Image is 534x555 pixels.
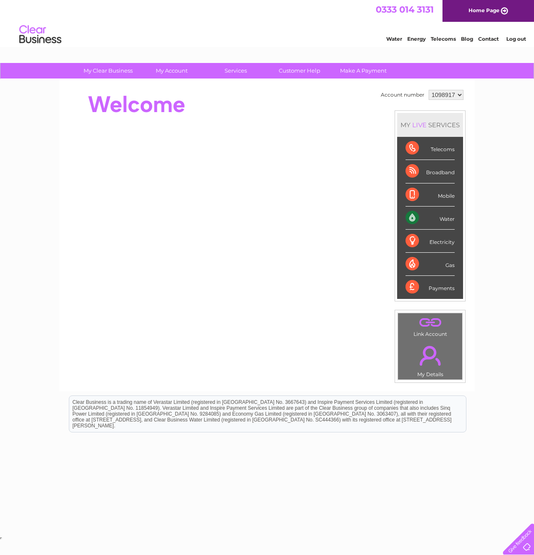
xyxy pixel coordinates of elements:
[376,4,434,15] a: 0333 014 3131
[69,5,466,41] div: Clear Business is a trading name of Verastar Limited (registered in [GEOGRAPHIC_DATA] No. 3667643...
[406,160,455,183] div: Broadband
[406,137,455,160] div: Telecoms
[201,63,270,79] a: Services
[386,36,402,42] a: Water
[406,276,455,298] div: Payments
[398,313,463,339] td: Link Account
[406,207,455,230] div: Water
[461,36,473,42] a: Blog
[411,121,428,129] div: LIVE
[431,36,456,42] a: Telecoms
[19,22,62,47] img: logo.png
[265,63,334,79] a: Customer Help
[137,63,207,79] a: My Account
[406,183,455,207] div: Mobile
[407,36,426,42] a: Energy
[397,113,463,137] div: MY SERVICES
[506,36,526,42] a: Log out
[379,88,427,102] td: Account number
[400,315,460,330] a: .
[478,36,499,42] a: Contact
[406,253,455,276] div: Gas
[329,63,398,79] a: Make A Payment
[400,341,460,370] a: .
[406,230,455,253] div: Electricity
[398,339,463,380] td: My Details
[73,63,143,79] a: My Clear Business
